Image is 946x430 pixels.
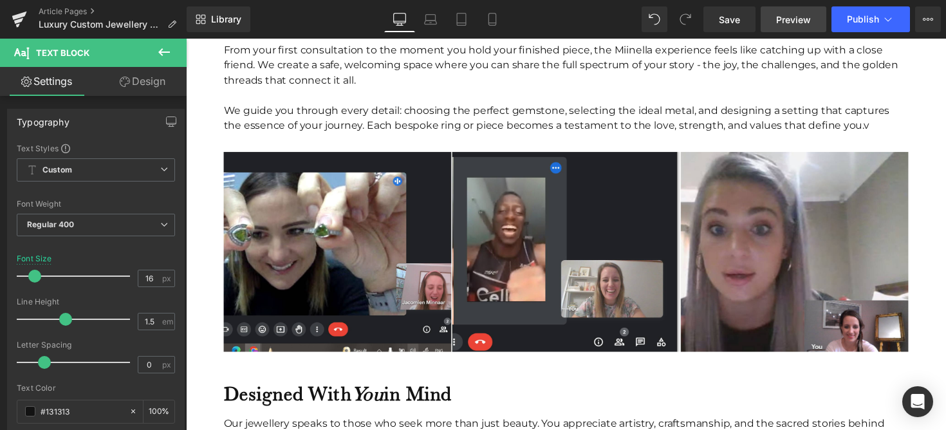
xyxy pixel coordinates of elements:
[39,66,740,97] div: We guide you through every detail: choosing the perfect gemstone, selecting the ideal metal, and ...
[446,6,477,32] a: Tablet
[211,14,241,25] span: Library
[39,4,740,50] div: From your first consultation to the moment you hold your finished piece, the Miinella experience ...
[162,317,173,326] span: em
[477,6,508,32] a: Mobile
[761,6,826,32] a: Preview
[187,6,250,32] a: New Library
[902,386,933,417] div: Open Intercom Messenger
[39,6,187,17] a: Article Pages
[831,6,910,32] button: Publish
[17,254,52,263] div: Font Size
[36,48,89,58] span: Text Block
[17,200,175,209] div: Font Weight
[17,109,70,127] div: Typography
[719,13,740,26] span: Save
[776,13,811,26] span: Preview
[96,67,189,96] a: Design
[162,360,173,369] span: px
[27,220,75,229] b: Regular 400
[17,297,175,306] div: Line Height
[415,6,446,32] a: Laptop
[162,274,173,283] span: px
[41,404,123,418] input: Color
[42,165,72,176] b: Custom
[39,351,272,375] b: Designed With in Mind
[39,19,162,30] span: Luxury Custom Jewellery That Tells Your Story
[144,400,174,423] div: %
[672,6,698,32] button: Redo
[642,6,667,32] button: Undo
[170,351,203,375] i: You
[17,384,175,393] div: Text Color
[915,6,941,32] button: More
[384,6,415,32] a: Desktop
[17,341,175,350] div: Letter Spacing
[17,143,175,153] div: Text Styles
[847,14,879,24] span: Publish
